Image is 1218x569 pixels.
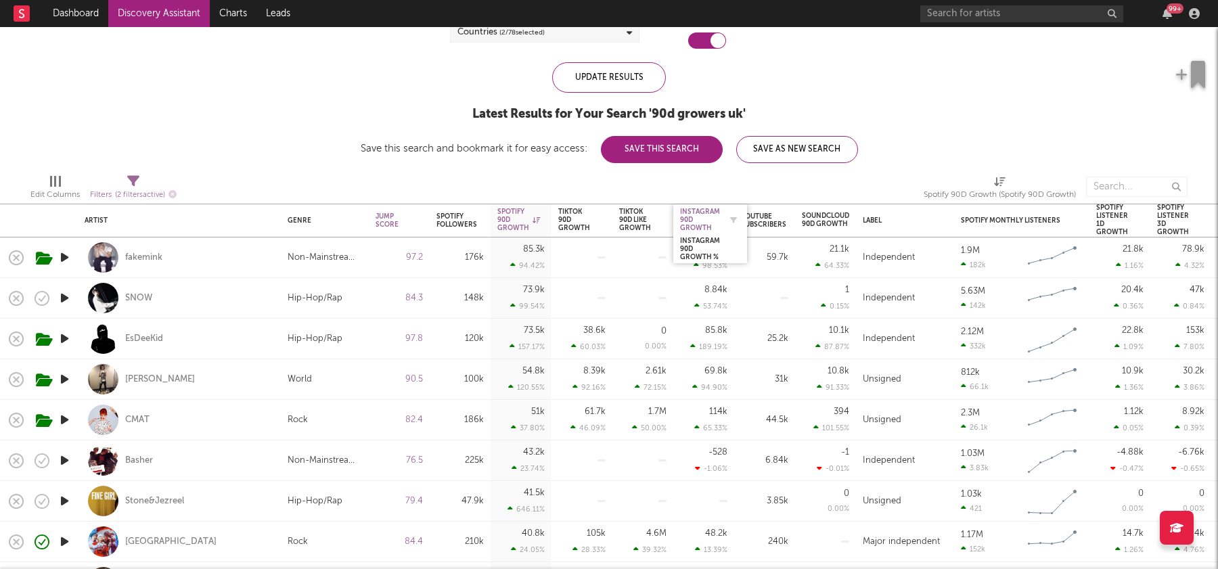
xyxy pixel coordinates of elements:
[436,371,484,388] div: 100k
[961,504,982,513] div: 421
[288,412,308,428] div: Rock
[1163,8,1172,19] button: 99+
[376,534,423,550] div: 84.4
[1121,286,1144,294] div: 20.4k
[1110,464,1144,473] div: -0.47 %
[522,529,545,538] div: 40.8k
[125,373,195,386] a: [PERSON_NAME]
[583,367,606,375] div: 8.39k
[436,250,484,266] div: 176k
[288,493,342,509] div: Hip-Hop/Rap
[125,495,184,507] a: Stone&Jezreel
[523,448,545,457] div: 43.2k
[1178,448,1204,457] div: -6.76k
[802,212,849,228] div: Soundcloud 90D Growth
[601,136,723,163] button: Save This Search
[288,250,362,266] div: Non-Mainstream Electronic
[828,505,849,513] div: 0.00 %
[125,333,163,345] a: EsDeeKid
[1122,505,1144,513] div: 0.00 %
[1138,489,1144,498] div: 0
[844,489,849,498] div: 0
[920,5,1123,22] input: Search for artists
[705,326,727,335] div: 85.8k
[961,217,1062,225] div: Spotify Monthly Listeners
[125,252,162,264] a: fakemink
[632,424,667,432] div: 50.00 %
[511,424,545,432] div: 37.80 %
[1086,177,1188,197] input: Search...
[524,488,545,497] div: 41.5k
[1175,383,1204,392] div: 3.86 %
[741,453,788,469] div: 6.84k
[863,217,941,225] div: Label
[522,367,545,375] div: 54.8k
[436,290,484,306] div: 148k
[510,302,545,311] div: 99.54 %
[1190,286,1204,294] div: 47k
[1175,424,1204,432] div: 0.39 %
[376,331,423,347] div: 97.8
[1199,489,1204,498] div: 0
[1114,302,1144,311] div: 0.36 %
[863,493,901,509] div: Unsigned
[741,412,788,428] div: 44.5k
[1022,281,1083,315] svg: Chart title
[1122,326,1144,335] div: 22.8k
[704,286,727,294] div: 8.84k
[694,424,727,432] div: 65.33 %
[90,187,177,204] div: Filters
[708,448,727,457] div: -528
[704,367,727,375] div: 69.8k
[125,455,153,467] div: Basher
[1175,545,1204,554] div: 4.76 %
[1116,448,1144,457] div: -4.88k
[961,287,985,296] div: 5.63M
[510,342,545,351] div: 157.17 %
[1175,342,1204,351] div: 7.80 %
[924,170,1076,209] div: Spotify 90D Growth (Spotify 90D Growth)
[1114,424,1144,432] div: 0.05 %
[510,261,545,270] div: 94.42 %
[1022,444,1083,478] svg: Chart title
[828,367,849,375] div: 10.8k
[863,331,915,347] div: Independent
[1022,363,1083,396] svg: Chart title
[1183,529,1204,538] div: 53.4k
[531,407,545,416] div: 51k
[709,407,727,416] div: 114k
[961,423,988,432] div: 26.1k
[572,545,606,554] div: 28.33 %
[125,536,217,548] a: [GEOGRAPHIC_DATA]
[376,250,423,266] div: 97.2
[680,208,720,232] div: Instagram 90D Growth
[961,409,980,417] div: 2.3M
[1115,383,1144,392] div: 1.36 %
[817,464,849,473] div: -0.01 %
[961,301,986,310] div: 142k
[570,424,606,432] div: 46.09 %
[457,24,545,41] div: Countries
[961,342,986,350] div: 332k
[695,464,727,473] div: -1.06 %
[648,407,667,416] div: 1.7M
[961,449,985,458] div: 1.03M
[692,383,727,392] div: 94.90 %
[436,212,477,229] div: Spotify Followers
[30,187,80,203] div: Edit Columns
[288,331,342,347] div: Hip-Hop/Rap
[1182,245,1204,254] div: 78.9k
[961,260,986,269] div: 182k
[1022,403,1083,437] svg: Chart title
[1174,302,1204,311] div: 0.84 %
[635,383,667,392] div: 72.15 %
[694,302,727,311] div: 53.74 %
[125,414,150,426] a: CMAT
[690,342,727,351] div: 189.19 %
[834,407,849,416] div: 394
[741,534,788,550] div: 240k
[585,407,606,416] div: 61.7k
[376,212,403,229] div: Jump Score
